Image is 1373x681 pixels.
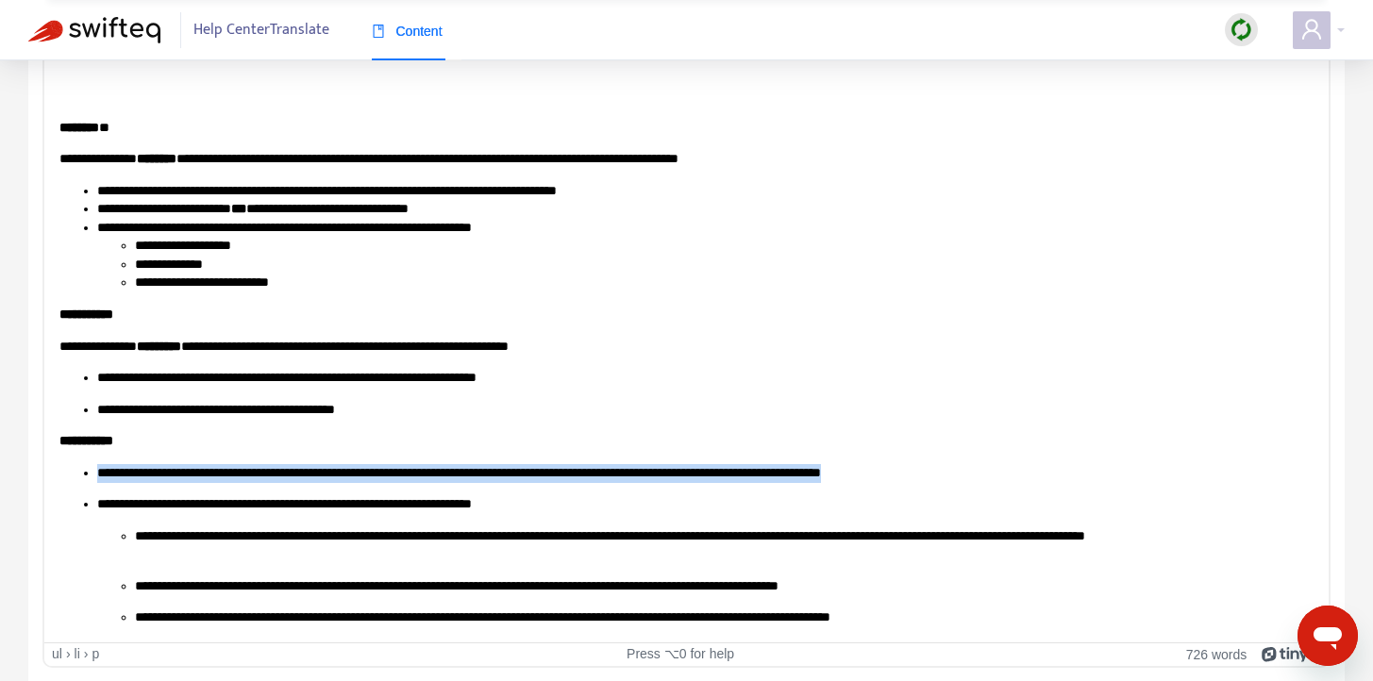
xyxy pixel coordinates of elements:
[28,17,160,43] img: Swifteq
[66,646,71,662] div: ›
[1300,18,1323,41] span: user
[1186,646,1247,662] button: 726 words
[84,646,89,662] div: ›
[372,25,385,38] span: book
[1262,646,1309,661] a: Powered by Tiny
[1230,18,1253,42] img: sync.dc5367851b00ba804db3.png
[75,646,80,662] div: li
[92,646,99,662] div: p
[471,646,890,662] div: Press ⌥0 for help
[1298,606,1358,666] iframe: Button to launch messaging window
[52,646,62,662] div: ul
[372,24,443,39] span: Content
[193,12,329,48] span: Help Center Translate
